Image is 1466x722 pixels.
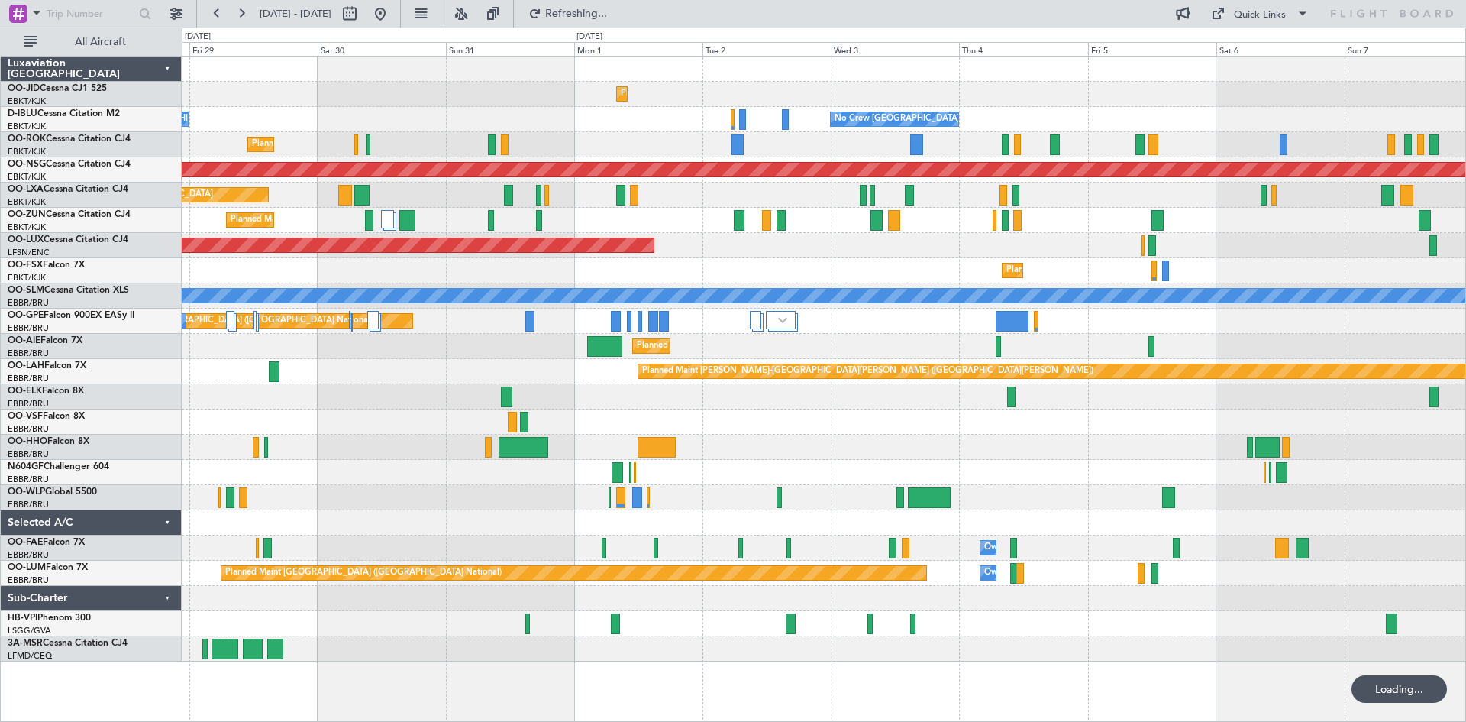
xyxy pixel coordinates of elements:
div: Planned Maint Kortrijk-[GEOGRAPHIC_DATA] [252,133,430,156]
div: Mon 1 [574,42,702,56]
a: EBKT/KJK [8,121,46,132]
a: EBKT/KJK [8,222,46,233]
span: N604GF [8,462,44,471]
div: Owner Melsbroek Air Base [984,536,1088,559]
span: 3A-MSR [8,639,43,648]
div: Planned Maint [GEOGRAPHIC_DATA] ([GEOGRAPHIC_DATA]) [637,335,877,358]
div: Planned Maint [GEOGRAPHIC_DATA] ([GEOGRAPHIC_DATA] National) [225,562,502,584]
a: OO-AIEFalcon 7X [8,336,82,345]
a: EBBR/BRU [8,575,49,586]
span: OO-LUX [8,235,44,244]
div: Fri 5 [1088,42,1216,56]
div: Owner Melsbroek Air Base [984,562,1088,584]
a: OO-HHOFalcon 8X [8,437,89,446]
a: OO-GPEFalcon 900EX EASy II [8,311,134,320]
a: OO-WLPGlobal 5500 [8,487,97,497]
span: OO-FAE [8,538,43,547]
a: D-IBLUCessna Citation M2 [8,109,120,118]
a: OO-LUXCessna Citation CJ4 [8,235,128,244]
div: Tue 2 [702,42,831,56]
span: OO-AIE [8,336,40,345]
span: OO-ROK [8,134,46,144]
button: All Aircraft [17,30,166,54]
a: EBBR/BRU [8,322,49,334]
span: OO-JID [8,84,40,93]
a: N604GFChallenger 604 [8,462,109,471]
a: LFSN/ENC [8,247,50,258]
a: EBKT/KJK [8,272,46,283]
a: OO-LXACessna Citation CJ4 [8,185,128,194]
span: OO-NSG [8,160,46,169]
div: Wed 3 [831,42,959,56]
a: OO-LAHFalcon 7X [8,361,86,371]
span: OO-SLM [8,286,44,295]
span: OO-FSX [8,261,43,270]
a: EBKT/KJK [8,96,46,107]
div: Quick Links [1234,8,1286,23]
a: OO-JIDCessna CJ1 525 [8,84,107,93]
a: OO-VSFFalcon 8X [8,412,85,421]
span: OO-VSF [8,412,43,421]
span: Refreshing... [544,8,609,19]
span: OO-ZUN [8,210,46,219]
a: LSGG/GVA [8,625,51,636]
a: LFMD/CEQ [8,650,52,662]
span: OO-ELK [8,387,42,396]
div: Sat 6 [1216,42,1345,56]
a: OO-ZUNCessna Citation CJ4 [8,210,131,219]
div: Fri 29 [189,42,318,56]
a: OO-ELKFalcon 8X [8,387,84,396]
a: EBBR/BRU [8,398,49,410]
div: Planned Maint Kortrijk-[GEOGRAPHIC_DATA] [621,83,799,105]
a: OO-NSGCessna Citation CJ4 [8,160,131,169]
a: EBBR/BRU [8,448,49,460]
div: Loading... [1351,675,1447,703]
input: Trip Number [47,2,134,25]
span: OO-WLP [8,487,45,497]
div: [DATE] [185,31,211,44]
span: OO-LAH [8,361,44,371]
div: Planned Maint [PERSON_NAME]-[GEOGRAPHIC_DATA][PERSON_NAME] ([GEOGRAPHIC_DATA][PERSON_NAME]) [642,360,1093,383]
button: Quick Links [1203,2,1316,26]
a: EBBR/BRU [8,474,49,485]
div: Sat 30 [318,42,446,56]
span: OO-LXA [8,185,44,194]
a: EBBR/BRU [8,373,49,384]
span: All Aircraft [40,37,161,47]
div: No Crew [GEOGRAPHIC_DATA] ([GEOGRAPHIC_DATA] National) [835,108,1090,131]
a: EBBR/BRU [8,348,49,359]
a: EBKT/KJK [8,171,46,183]
span: HB-VPI [8,614,37,623]
a: EBBR/BRU [8,423,49,435]
a: EBBR/BRU [8,297,49,309]
div: Planned Maint Kortrijk-[GEOGRAPHIC_DATA] [231,209,408,231]
div: Sun 31 [446,42,574,56]
img: arrow-gray.svg [778,317,787,323]
a: EBBR/BRU [8,499,49,510]
a: OO-LUMFalcon 7X [8,563,88,572]
div: Thu 4 [959,42,1087,56]
span: OO-GPE [8,311,44,320]
button: Refreshing... [521,2,613,26]
a: OO-FSXFalcon 7X [8,261,85,270]
a: HB-VPIPhenom 300 [8,614,91,623]
a: EBKT/KJK [8,196,46,208]
span: OO-HHO [8,437,47,446]
a: OO-ROKCessna Citation CJ4 [8,134,131,144]
a: 3A-MSRCessna Citation CJ4 [8,639,128,648]
div: Planned Maint Kortrijk-[GEOGRAPHIC_DATA] [1006,259,1184,282]
span: D-IBLU [8,109,37,118]
div: [DATE] [576,31,602,44]
a: EBBR/BRU [8,549,49,561]
a: EBKT/KJK [8,146,46,157]
span: [DATE] - [DATE] [260,7,331,21]
a: OO-FAEFalcon 7X [8,538,85,547]
span: OO-LUM [8,563,46,572]
a: OO-SLMCessna Citation XLS [8,286,129,295]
